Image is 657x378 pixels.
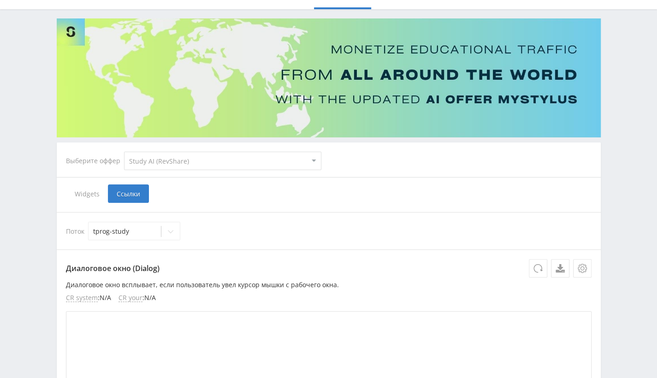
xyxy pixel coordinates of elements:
[66,222,592,240] div: Поток
[57,18,601,137] img: Banner
[66,157,124,165] div: Выберите оффер
[118,294,142,302] span: CR your
[66,294,98,302] span: CR system
[551,259,569,278] a: Скачать
[573,259,592,278] button: Настройки
[66,259,592,278] p: Диалоговое окно (Dialog)
[66,184,108,203] span: Widgets
[66,294,111,302] li: : N/A
[108,184,149,203] span: Ссылки
[118,294,156,302] li: : N/A
[529,259,547,278] button: Обновить
[66,281,592,289] p: Диалоговое окно всплывает, если пользователь увел курсор мышки с рабочего окна.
